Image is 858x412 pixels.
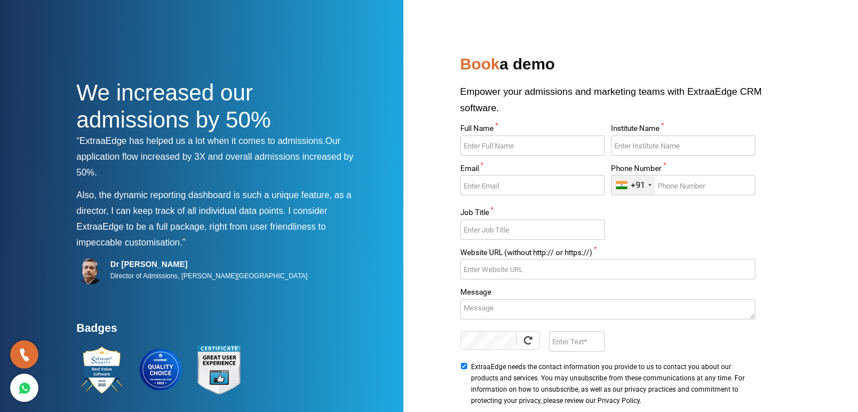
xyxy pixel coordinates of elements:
p: Director of Admissions, [PERSON_NAME][GEOGRAPHIC_DATA] [111,269,308,283]
input: Enter Email [460,175,605,195]
div: +91 [631,180,645,191]
textarea: Message [460,299,755,319]
label: Institute Name [611,125,755,135]
h4: Badges [77,321,364,341]
span: ExtraaEdge needs the contact information you provide to us to contact you about our products and ... [471,361,752,406]
label: Phone Number [611,165,755,176]
span: Book [460,55,500,73]
span: We increased our admissions by 50% [77,80,271,132]
input: Enter Text [549,331,605,352]
p: Empower your admissions and marketing teams with ExtraaEdge CRM software. [460,84,782,125]
input: Enter Website URL [460,259,755,279]
input: Enter Institute Name [611,135,755,156]
div: India (भारत): +91 [611,176,655,195]
label: Message [460,288,755,299]
span: Also, the dynamic reporting dashboard is such a unique feature, as a director, I can keep track o... [77,190,351,216]
label: Full Name [460,125,605,135]
input: Enter Full Name [460,135,605,156]
input: ExtraaEdge needs the contact information you provide to us to contact you about our products and ... [460,363,468,369]
span: Our application flow increased by 3X and overall admissions increased by 50%. [77,136,354,177]
span: “ExtraaEdge has helped us a lot when it comes to admissions. [77,136,325,146]
h2: a demo [460,51,782,84]
input: Enter Phone Number [611,175,755,195]
input: Enter Job Title [460,220,605,240]
span: I consider ExtraaEdge to be a full package, right from user friendliness to impeccable customisat... [77,206,328,247]
label: Website URL (without http:// or https://) [460,249,755,260]
h5: Dr [PERSON_NAME] [111,259,308,269]
label: Job Title [460,209,605,220]
label: Email [460,165,605,176]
